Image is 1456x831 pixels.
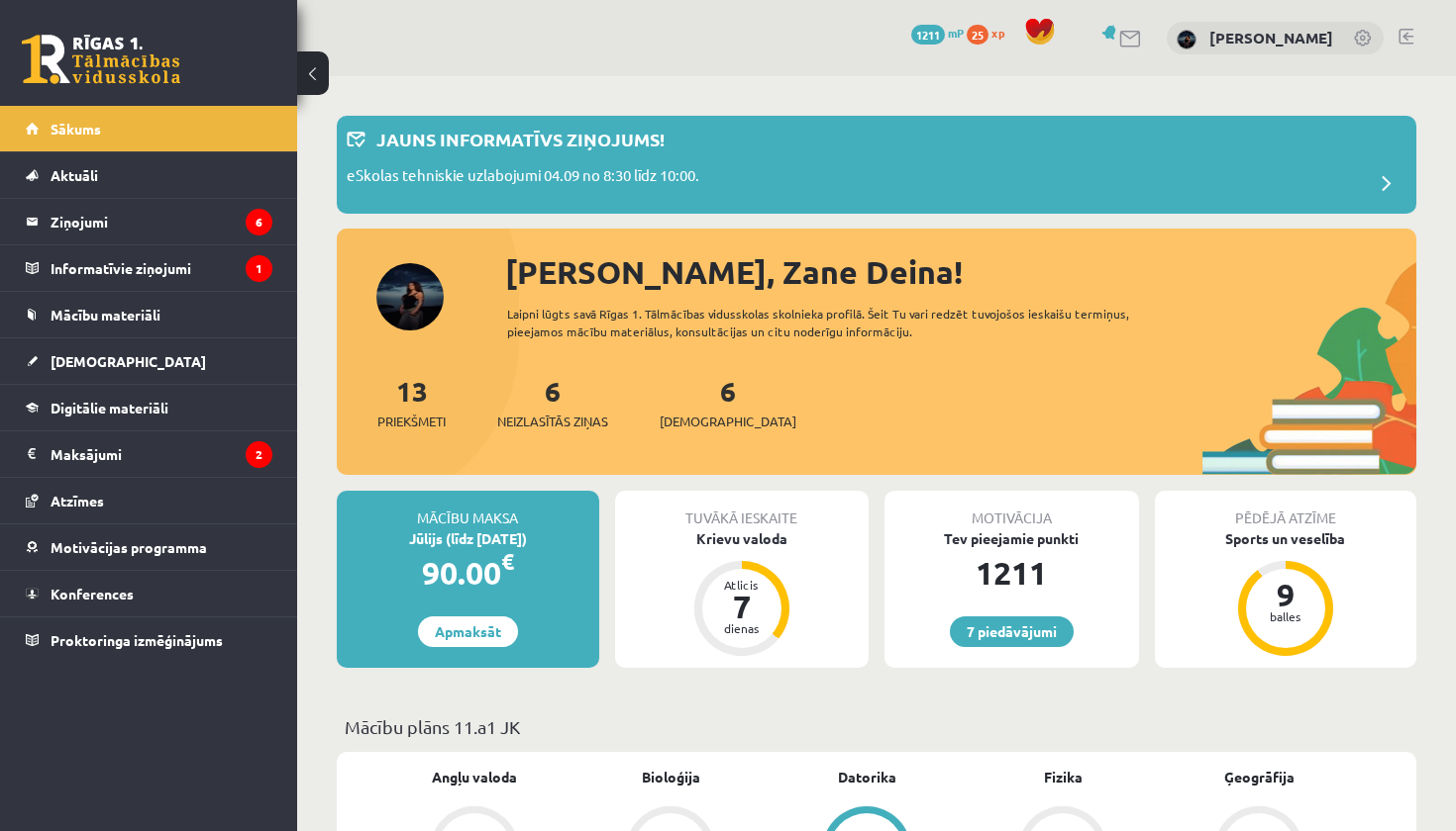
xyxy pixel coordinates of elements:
div: balles [1256,610,1315,622]
a: Datorika [838,767,896,787]
a: 7 piedāvājumi [950,616,1074,647]
a: Konferences [26,571,272,616]
a: Aktuāli [26,152,272,198]
div: 90.00 [337,549,599,597]
span: € [501,547,514,576]
div: [PERSON_NAME], Zane Deina! [505,248,1416,296]
a: [PERSON_NAME] [1209,28,1333,47]
legend: Informatīvie ziņojumi [51,245,272,291]
a: 25 xp [967,25,1014,41]
a: 13Priekšmeti [377,373,446,431]
a: Informatīvie ziņojumi1 [26,245,272,291]
span: Atzīmes [51,492,104,509]
a: 6[DEMOGRAPHIC_DATA] [660,373,796,431]
div: Mācību maksa [337,491,599,528]
a: Maksājumi2 [26,431,272,477]
div: Krievu valoda [615,528,870,549]
a: 6Neizlasītās ziņas [497,373,608,431]
legend: Maksājumi [51,431,272,477]
span: Aktuāli [51,166,98,184]
a: Sākums [26,106,272,151]
span: Konferences [51,585,134,602]
span: mP [948,25,964,41]
a: Motivācijas programma [26,524,272,570]
i: 2 [246,441,272,468]
a: Bioloģija [642,767,700,787]
a: Mācību materiāli [26,292,272,337]
a: Proktoringa izmēģinājums [26,617,272,663]
a: 1211 mP [911,25,964,41]
a: Angļu valoda [432,767,517,787]
span: 1211 [911,25,945,45]
span: xp [991,25,1004,41]
a: Ziņojumi6 [26,199,272,244]
div: 9 [1256,579,1315,610]
div: Atlicis [712,579,772,591]
a: Digitālie materiāli [26,385,272,430]
a: Sports un veselība 9 balles [1155,528,1417,659]
div: Tev pieejamie punkti [884,528,1139,549]
a: [DEMOGRAPHIC_DATA] [26,338,272,384]
span: Proktoringa izmēģinājums [51,631,223,649]
div: Motivācija [884,491,1139,528]
img: Zane Deina Brikmane [1177,30,1196,49]
span: [DEMOGRAPHIC_DATA] [660,412,796,431]
a: Fizika [1044,767,1083,787]
div: Tuvākā ieskaite [615,491,870,528]
i: 1 [246,255,272,282]
span: Sākums [51,120,101,138]
a: Krievu valoda Atlicis 7 dienas [615,528,870,659]
div: dienas [712,622,772,634]
a: Rīgas 1. Tālmācības vidusskola [22,35,180,84]
span: 25 [967,25,988,45]
p: eSkolas tehniskie uzlabojumi 04.09 no 8:30 līdz 10:00. [347,164,699,192]
span: [DEMOGRAPHIC_DATA] [51,352,206,370]
span: Motivācijas programma [51,538,207,556]
legend: Ziņojumi [51,199,272,244]
span: Neizlasītās ziņas [497,412,608,431]
span: Priekšmeti [377,412,446,431]
i: 6 [246,209,272,235]
a: Atzīmes [26,478,272,523]
a: Apmaksāt [418,616,518,647]
span: Mācību materiāli [51,306,160,323]
a: Jauns informatīvs ziņojums! eSkolas tehniskie uzlabojumi 04.09 no 8:30 līdz 10:00. [347,126,1406,204]
div: 7 [712,591,772,622]
div: Jūlijs (līdz [DATE]) [337,528,599,549]
p: Mācību plāns 11.a1 JK [345,713,1408,740]
div: Pēdējā atzīme [1155,491,1417,528]
p: Jauns informatīvs ziņojums! [376,126,665,152]
a: Ģeogrāfija [1224,767,1295,787]
span: Digitālie materiāli [51,399,168,416]
div: Sports un veselība [1155,528,1417,549]
div: 1211 [884,549,1139,597]
div: Laipni lūgts savā Rīgas 1. Tālmācības vidusskolas skolnieka profilā. Šeit Tu vari redzēt tuvojošo... [507,305,1155,340]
